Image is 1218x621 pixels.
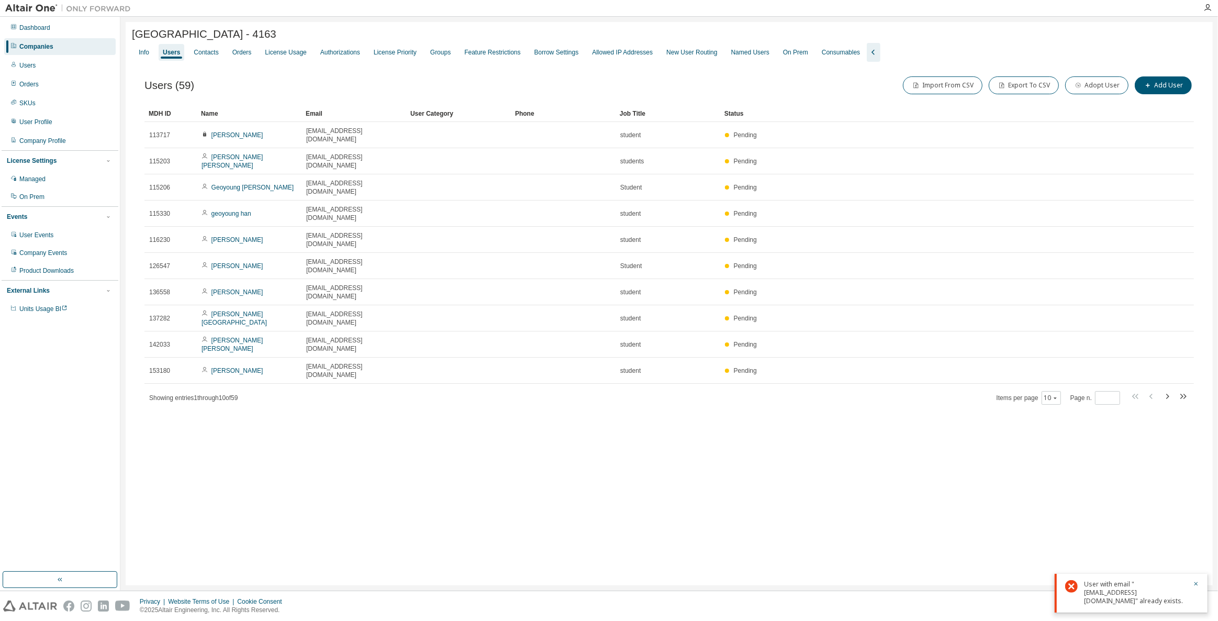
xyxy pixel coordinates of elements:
span: Items per page [997,391,1061,405]
div: Job Title [620,105,716,122]
a: [PERSON_NAME] [211,367,263,374]
span: Pending [734,131,757,139]
button: Add User [1135,76,1192,94]
div: Company Profile [19,137,66,145]
button: Export To CSV [989,76,1059,94]
span: 137282 [149,314,170,323]
span: Pending [734,289,757,296]
div: Managed [19,175,46,183]
div: License Settings [7,157,57,165]
a: geoyoung han [211,210,251,217]
div: Name [201,105,297,122]
p: © 2025 Altair Engineering, Inc. All Rights Reserved. [140,606,288,615]
img: instagram.svg [81,601,92,612]
button: 10 [1044,394,1058,402]
div: Borrow Settings [534,48,579,57]
div: Contacts [194,48,218,57]
span: 136558 [149,288,170,296]
button: Import From CSV [903,76,982,94]
button: Adopt User [1065,76,1128,94]
div: MDH ID [149,105,193,122]
span: student [620,288,641,296]
span: 113717 [149,131,170,139]
span: 116230 [149,236,170,244]
span: Pending [734,341,757,348]
span: 115203 [149,157,170,165]
div: User with email "[EMAIL_ADDRESS][DOMAIN_NAME]" already exists. [1084,580,1187,605]
div: Privacy [140,597,168,606]
span: Student [620,262,642,270]
div: Authorizations [320,48,360,57]
span: Pending [734,158,757,165]
div: User Profile [19,118,52,126]
a: [PERSON_NAME] [211,262,263,270]
span: [EMAIL_ADDRESS][DOMAIN_NAME] [306,258,401,274]
span: student [620,340,641,349]
div: Website Terms of Use [168,597,237,606]
span: students [620,157,644,165]
a: [PERSON_NAME] [PERSON_NAME] [202,337,263,352]
span: [EMAIL_ADDRESS][DOMAIN_NAME] [306,231,401,248]
span: [GEOGRAPHIC_DATA] - 4163 [132,28,276,40]
span: [EMAIL_ADDRESS][DOMAIN_NAME] [306,284,401,301]
span: Pending [734,210,757,217]
div: New User Routing [666,48,717,57]
span: [EMAIL_ADDRESS][DOMAIN_NAME] [306,179,401,196]
span: Pending [734,315,757,322]
span: student [620,236,641,244]
div: Users [19,61,36,70]
div: License Priority [374,48,417,57]
span: [EMAIL_ADDRESS][DOMAIN_NAME] [306,205,401,222]
span: 153180 [149,367,170,375]
div: On Prem [783,48,808,57]
span: Pending [734,367,757,374]
div: User Events [19,231,53,239]
a: [PERSON_NAME] [PERSON_NAME] [202,153,263,169]
span: 142033 [149,340,170,349]
div: Phone [515,105,611,122]
img: Altair One [5,3,136,14]
div: Consumables [822,48,860,57]
div: Named Users [731,48,769,57]
span: Units Usage BI [19,305,68,313]
span: Users (59) [144,80,194,92]
div: SKUs [19,99,36,107]
img: altair_logo.svg [3,601,57,612]
a: [PERSON_NAME] [211,289,263,296]
div: Product Downloads [19,267,74,275]
a: Geoyoung [PERSON_NAME] [211,184,294,191]
div: Groups [430,48,451,57]
div: Cookie Consent [237,597,288,606]
div: Orders [19,80,39,88]
span: Pending [734,236,757,243]
span: [EMAIL_ADDRESS][DOMAIN_NAME] [306,153,401,170]
a: [PERSON_NAME][GEOGRAPHIC_DATA] [202,310,267,326]
div: On Prem [19,193,44,201]
span: student [620,209,641,218]
span: [EMAIL_ADDRESS][DOMAIN_NAME] [306,127,401,143]
div: Dashboard [19,24,50,32]
span: student [620,131,641,139]
div: Allowed IP Addresses [592,48,653,57]
span: [EMAIL_ADDRESS][DOMAIN_NAME] [306,310,401,327]
div: Feature Restrictions [464,48,520,57]
span: [EMAIL_ADDRESS][DOMAIN_NAME] [306,362,401,379]
div: Events [7,213,27,221]
span: 126547 [149,262,170,270]
img: linkedin.svg [98,601,109,612]
span: 115206 [149,183,170,192]
div: Orders [232,48,252,57]
span: Page n. [1070,391,1120,405]
span: Showing entries 1 through 10 of 59 [149,394,238,402]
span: Student [620,183,642,192]
div: Companies [19,42,53,51]
div: Users [163,48,180,57]
a: [PERSON_NAME] [211,131,263,139]
div: External Links [7,286,50,295]
img: youtube.svg [115,601,130,612]
div: Info [139,48,149,57]
div: License Usage [265,48,306,57]
div: Status [724,105,1131,122]
span: 115330 [149,209,170,218]
span: Pending [734,184,757,191]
